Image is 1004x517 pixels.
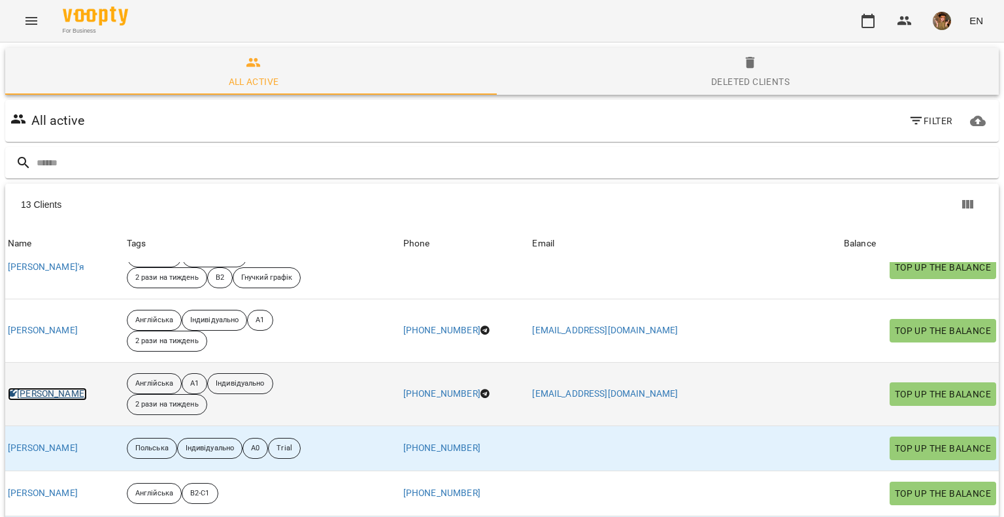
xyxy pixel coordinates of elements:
div: Індивідуально [207,373,273,394]
p: Індивідуально [216,378,264,390]
span: Top up the balance [895,323,991,339]
p: Індивідуально [186,443,234,454]
span: Balance [844,236,996,252]
span: Name [8,236,122,252]
div: Sort [844,236,876,252]
button: Top up the balance [890,482,996,505]
a: [PHONE_NUMBER] [403,442,480,453]
span: Top up the balance [895,259,991,275]
div: Sort [403,236,430,252]
button: Menu [16,5,47,37]
span: Top up the balance [895,386,991,402]
div: Англійська [127,310,182,331]
p: 2 рази на тиждень [135,336,199,347]
span: For Business [63,27,128,35]
a: [EMAIL_ADDRESS][DOMAIN_NAME] [532,388,678,399]
p: Індивідуально [190,315,239,326]
div: Email [532,236,554,252]
div: Trial [268,438,301,459]
a: [PERSON_NAME]'я [8,261,84,274]
div: Англійська [127,373,182,394]
p: Англійська [135,315,173,326]
div: Гнучкий графік [233,267,301,288]
button: Top up the balance [890,319,996,342]
a: [PERSON_NAME] [8,487,78,500]
p: A0 [251,443,259,454]
div: All active [229,74,279,90]
a: [PHONE_NUMBER] [403,388,480,399]
h6: All active [31,110,84,131]
p: A1 [190,378,199,390]
div: Table Toolbar [5,184,999,225]
a: [PERSON_NAME] [8,388,87,401]
span: Phone [403,236,527,252]
div: B2-C1 [182,483,218,504]
a: [EMAIL_ADDRESS][DOMAIN_NAME] [532,325,678,335]
img: 166010c4e833d35833869840c76da126.jpeg [933,12,951,30]
a: [PERSON_NAME] [8,442,78,455]
div: Balance [844,236,876,252]
button: EN [964,8,988,33]
div: Індивідуально [177,438,243,459]
p: Trial [276,443,292,454]
span: Email [532,236,838,252]
div: A1 [247,310,273,331]
div: Польська [127,438,177,459]
span: Filter [909,113,952,129]
div: Phone [403,236,430,252]
p: Англійська [135,378,173,390]
a: [PERSON_NAME] [8,324,78,337]
span: Top up the balance [895,486,991,501]
button: Top up the balance [890,437,996,460]
p: B2 [216,273,224,284]
div: Name [8,236,32,252]
div: Tags [127,236,398,252]
p: Англійська [135,488,173,499]
img: Voopty Logo [63,7,128,25]
div: Англійська [127,483,182,504]
div: A0 [243,438,268,459]
p: A1 [256,315,264,326]
div: 2 рази на тиждень [127,331,207,352]
p: Польська [135,443,169,454]
div: B2 [207,267,233,288]
span: EN [969,14,983,27]
a: [PHONE_NUMBER] [403,488,480,498]
span: Top up the balance [895,441,991,456]
div: Sort [8,236,32,252]
button: Show columns [952,189,983,220]
button: Filter [903,109,958,133]
div: Індивідуально [182,310,247,331]
p: Гнучкий графік [241,273,292,284]
div: Sort [532,236,554,252]
div: Deleted clients [711,74,790,90]
div: A1 [182,373,207,394]
div: 13 Clients [21,198,507,211]
p: 2 рази на тиждень [135,399,199,410]
button: Top up the balance [890,382,996,406]
button: Top up the balance [890,256,996,279]
a: [PHONE_NUMBER] [403,325,480,335]
div: 2 рази на тиждень [127,394,207,415]
p: B2-C1 [190,488,210,499]
p: 2 рази на тиждень [135,273,199,284]
div: 2 рази на тиждень [127,267,207,288]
